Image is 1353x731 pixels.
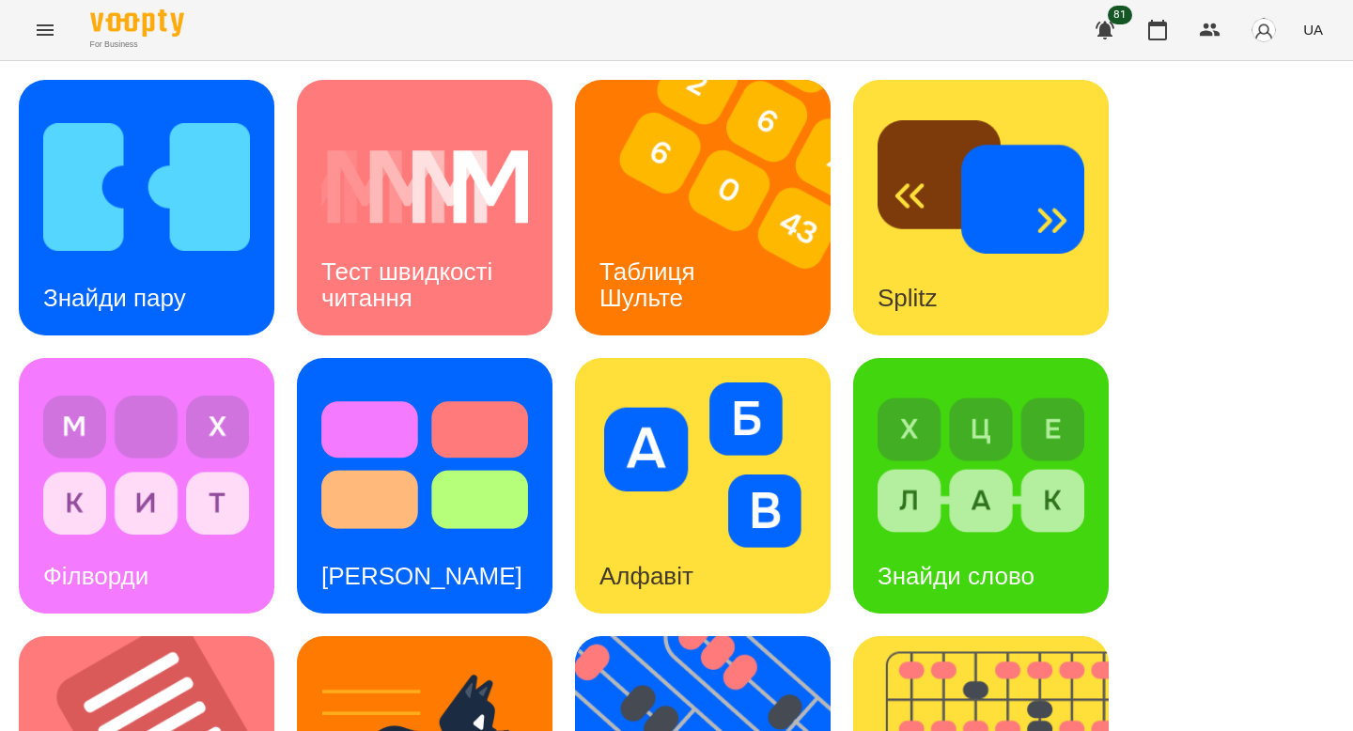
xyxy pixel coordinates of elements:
[19,80,274,335] a: Знайди паруЗнайди пару
[853,80,1109,335] a: SplitzSplitz
[43,104,250,270] img: Знайди пару
[297,80,552,335] a: Тест швидкості читанняТест швидкості читання
[297,358,552,614] a: Тест Струпа[PERSON_NAME]
[575,358,831,614] a: АлфавітАлфавіт
[23,8,68,53] button: Menu
[878,382,1084,548] img: Знайди слово
[1303,20,1323,39] span: UA
[1296,12,1330,47] button: UA
[878,562,1034,590] h3: Знайди слово
[599,257,702,311] h3: Таблиця Шульте
[878,284,938,312] h3: Splitz
[43,562,148,590] h3: Філворди
[575,80,831,335] a: Таблиця ШультеТаблиця Шульте
[90,39,184,51] span: For Business
[321,382,528,548] img: Тест Струпа
[321,562,522,590] h3: [PERSON_NAME]
[1251,17,1277,43] img: avatar_s.png
[90,9,184,37] img: Voopty Logo
[43,284,186,312] h3: Знайди пару
[599,382,806,548] img: Алфавіт
[1108,6,1132,24] span: 81
[19,358,274,614] a: ФілвордиФілворди
[575,80,854,335] img: Таблиця Шульте
[43,382,250,548] img: Філворди
[599,562,693,590] h3: Алфавіт
[321,257,499,311] h3: Тест швидкості читання
[853,358,1109,614] a: Знайди словоЗнайди слово
[878,104,1084,270] img: Splitz
[321,104,528,270] img: Тест швидкості читання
